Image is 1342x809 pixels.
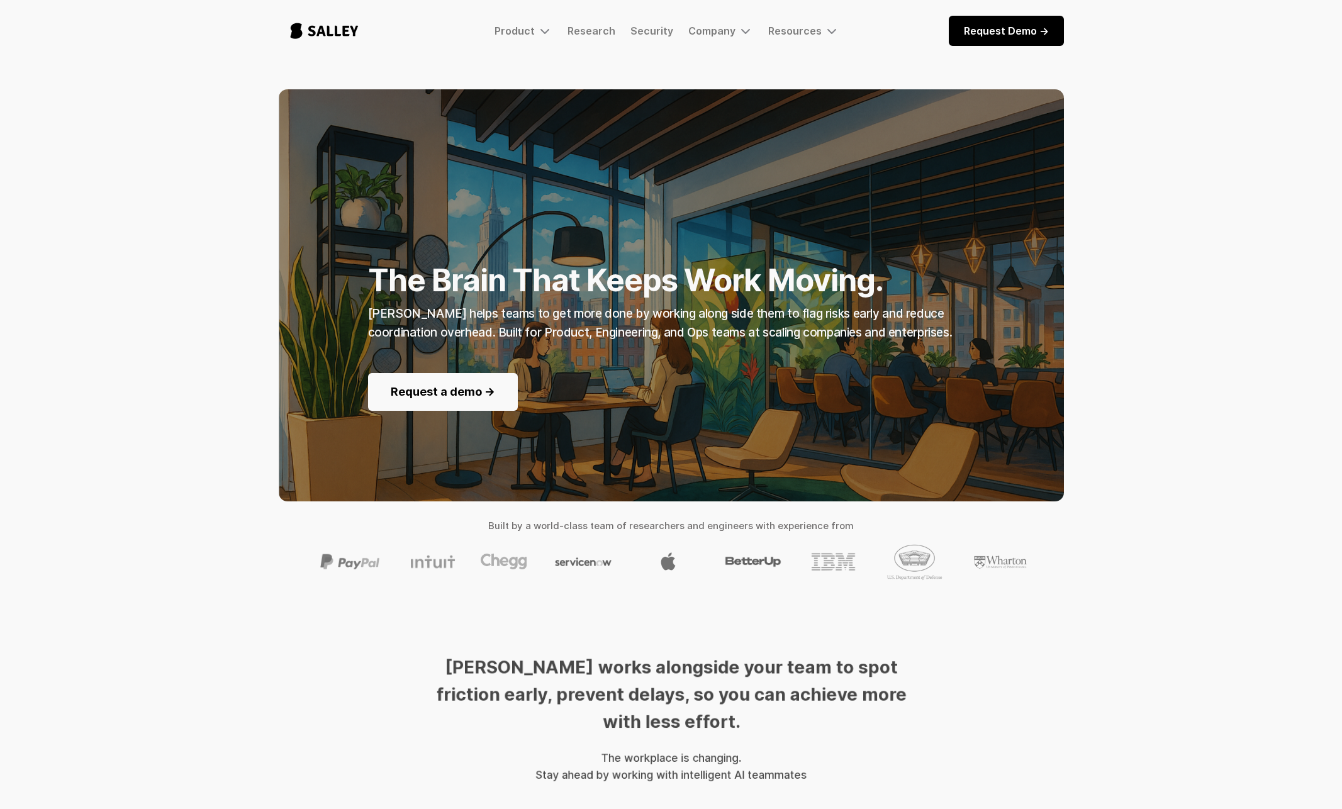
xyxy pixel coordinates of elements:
div: Company [688,23,753,38]
div: Company [688,25,735,37]
div: Product [495,23,552,38]
strong: [PERSON_NAME] helps teams to get more done by working along side them to flag risks early and red... [368,306,953,340]
a: Request a demo -> [368,373,518,411]
strong: [PERSON_NAME] works alongside your team to spot friction early, prevent delays, so you can achiev... [436,656,907,732]
a: Request Demo -> [949,16,1064,46]
a: Research [568,25,615,37]
a: home [279,10,370,52]
div: Product [495,25,535,37]
a: Security [630,25,673,37]
div: Resources [768,25,822,37]
strong: The Brain That Keeps Work Moving. [368,262,884,299]
div: Resources [768,23,839,38]
div: The workplace is changing. Stay ahead by working with intelligent AI teammates [535,749,807,783]
h4: Built by a world-class team of researchers and engineers with experience from [279,516,1064,535]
